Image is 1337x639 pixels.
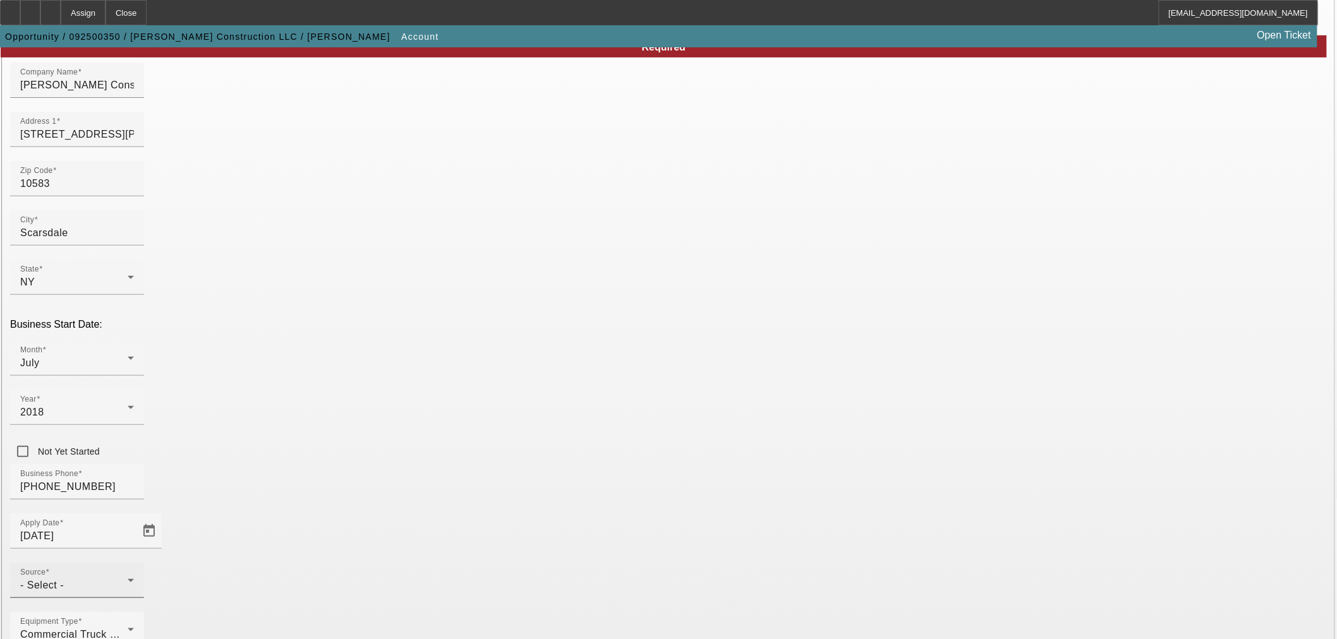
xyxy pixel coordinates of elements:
span: 2018 [20,407,44,417]
mat-label: Apply Date [20,519,59,527]
mat-label: Address 1 [20,117,56,126]
a: Open Ticket [1252,25,1316,46]
mat-label: City [20,216,34,224]
p: Business Start Date: [10,319,1327,330]
mat-label: Equipment Type [20,618,78,626]
mat-label: Company Name [20,68,78,76]
mat-label: Zip Code [20,167,53,175]
mat-label: State [20,265,39,273]
mat-label: Source [20,568,45,576]
mat-label: Year [20,395,37,403]
mat-label: Business Phone [20,470,78,478]
span: Account [401,32,439,42]
mat-label: Month [20,346,42,354]
span: - Select - [20,580,64,590]
button: Account [398,25,442,48]
span: Opportunity / 092500350 / [PERSON_NAME] Construction LLC / [PERSON_NAME] [5,32,390,42]
span: July [20,357,39,368]
span: Required [642,42,686,52]
span: NY [20,277,35,287]
button: Open calendar [136,518,162,544]
label: Not Yet Started [35,445,100,458]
